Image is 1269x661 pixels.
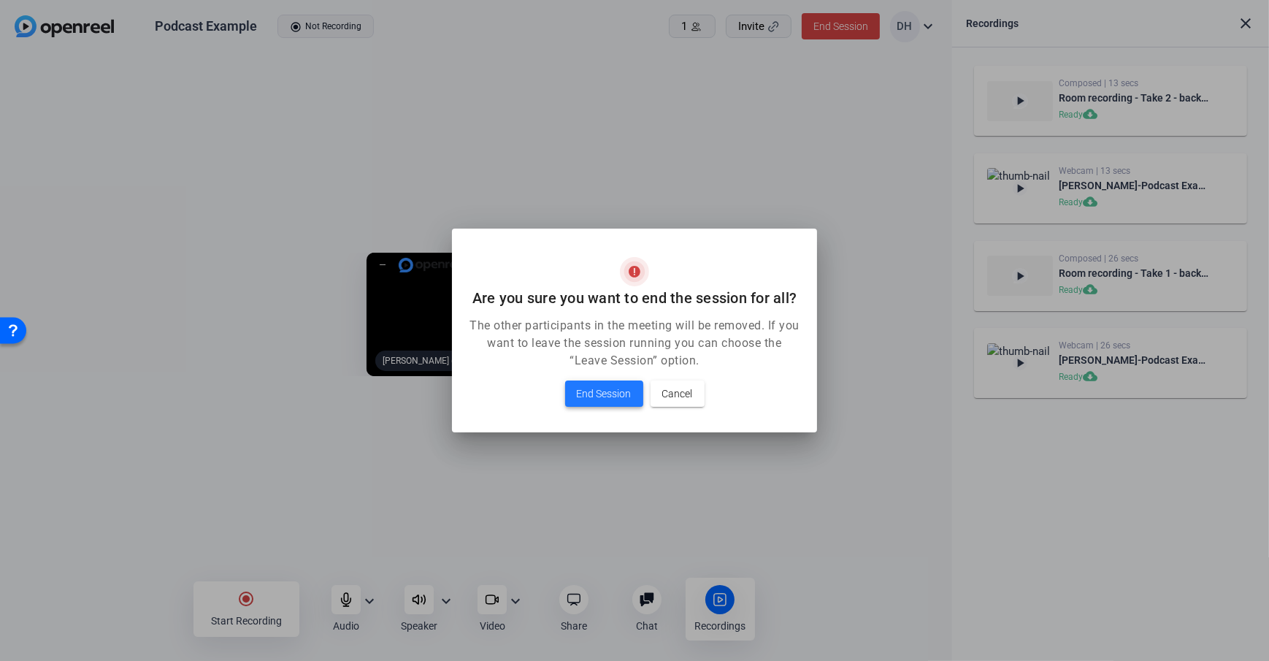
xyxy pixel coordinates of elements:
[651,381,705,407] button: Cancel
[565,381,643,407] button: End Session
[662,385,693,402] span: Cancel
[469,286,800,310] h2: Are you sure you want to end the session for all?
[577,385,632,402] span: End Session
[469,317,800,370] p: The other participants in the meeting will be removed. If you want to leave the session running y...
